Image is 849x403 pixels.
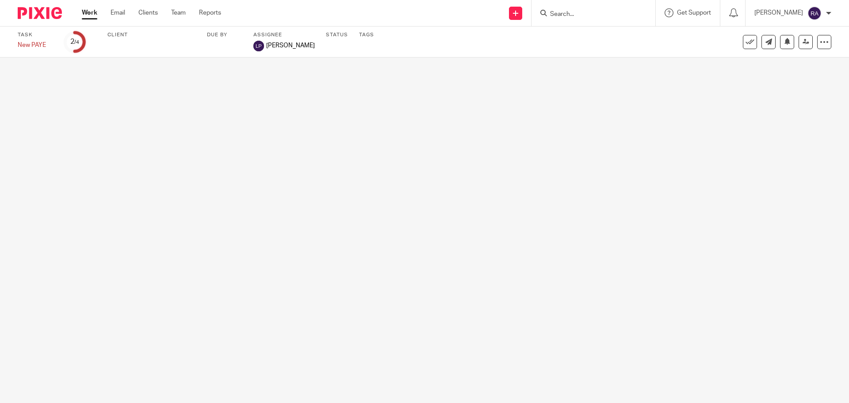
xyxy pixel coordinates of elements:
input: Search [549,11,629,19]
a: Work [82,8,97,17]
span: [PERSON_NAME] [266,41,315,50]
small: /4 [74,40,79,45]
a: Email [111,8,125,17]
label: Status [326,31,348,38]
label: Task [18,31,53,38]
div: 2 [70,37,79,47]
label: Assignee [253,31,315,38]
a: Clients [138,8,158,17]
label: Client [107,31,196,38]
div: New PAYE [18,41,53,50]
span: Get Support [677,10,711,16]
label: Tags [359,31,374,38]
img: Pixie [18,7,62,19]
label: Due by [207,31,242,38]
img: svg%3E [807,6,822,20]
p: [PERSON_NAME] [754,8,803,17]
a: Team [171,8,186,17]
img: Luke Pullen [253,41,264,51]
a: Reports [199,8,221,17]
